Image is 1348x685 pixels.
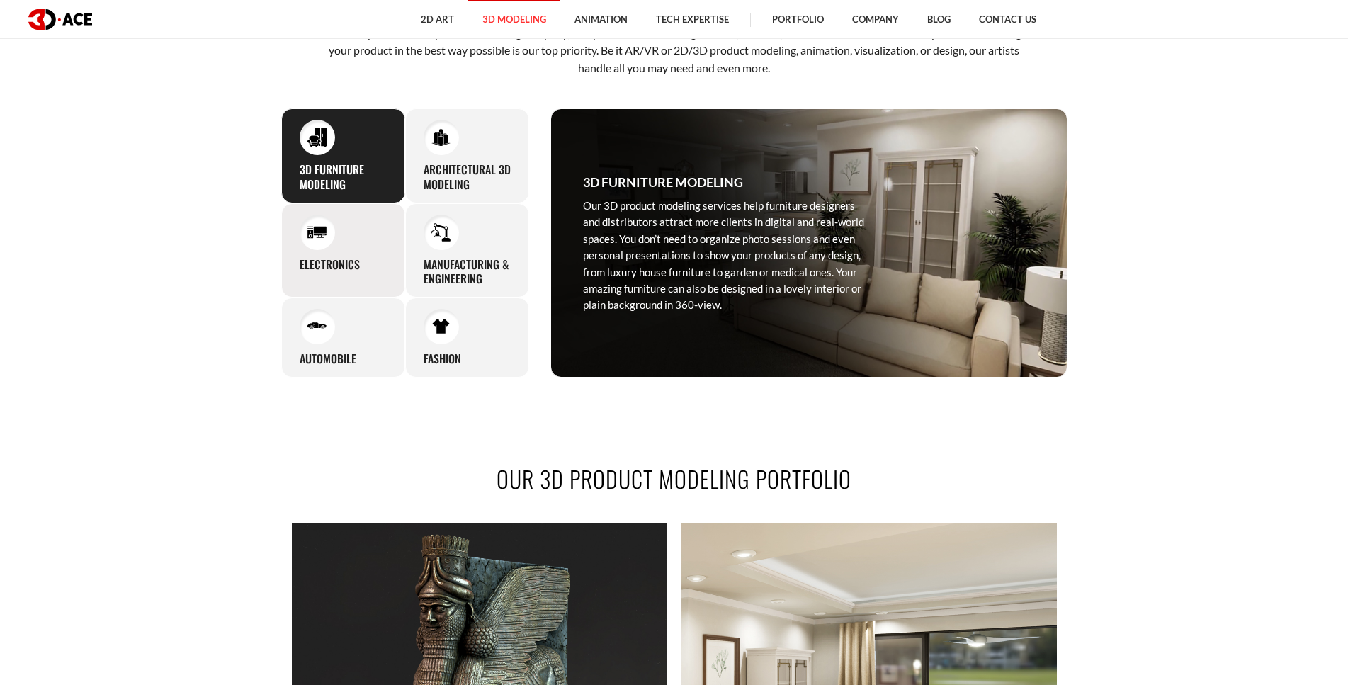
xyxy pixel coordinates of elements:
img: logo dark [28,9,92,30]
img: Fashion [431,317,451,336]
h3: Automobile [300,351,356,366]
img: Manufacturing & Engineering [431,222,451,242]
h3: Architectural 3D Modeling [424,162,511,192]
img: Architectural 3D Modeling [431,128,451,147]
img: Electronics [307,222,327,242]
img: Automobile [307,317,327,336]
h3: Electronics [300,257,360,272]
h2: OUR 3D PRODUCT MODELING PORTFOLIO [281,463,1067,494]
h3: 3D Furniture Modeling [300,162,387,192]
h3: Fashion [424,351,461,366]
img: 3D Furniture Modeling [307,128,327,147]
h3: Manufacturing & Engineering [424,257,511,287]
h3: 3D Furniture Modeling [583,172,743,192]
p: Our 3D product modeling services help furniture designers and distributors attract more clients i... [583,198,873,314]
p: As an experienced 3D product modeling company, we specialize in delivering realistic, detailed, a... [325,25,1023,77]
